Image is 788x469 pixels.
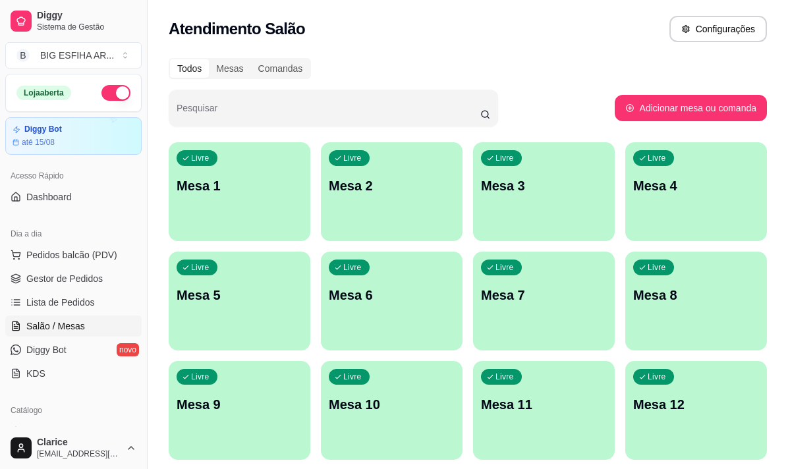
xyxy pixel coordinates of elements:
p: Livre [648,262,666,273]
span: Diggy Bot [26,343,67,356]
p: Livre [648,153,666,163]
button: LivreMesa 1 [169,142,310,241]
button: LivreMesa 12 [625,361,767,460]
button: Select a team [5,42,142,69]
p: Mesa 3 [481,177,607,195]
p: Mesa 11 [481,395,607,414]
p: Mesa 10 [329,395,455,414]
button: LivreMesa 5 [169,252,310,350]
span: Produtos [26,425,63,438]
button: LivreMesa 3 [473,142,615,241]
div: Catálogo [5,400,142,421]
a: Lista de Pedidos [5,292,142,313]
input: Pesquisar [177,107,480,120]
button: LivreMesa 11 [473,361,615,460]
p: Livre [648,372,666,382]
button: LivreMesa 9 [169,361,310,460]
p: Livre [343,262,362,273]
span: KDS [26,367,45,380]
button: LivreMesa 6 [321,252,463,350]
a: Diggy Botaté 15/08 [5,117,142,155]
p: Mesa 12 [633,395,759,414]
p: Mesa 7 [481,286,607,304]
a: Dashboard [5,186,142,207]
a: Produtos [5,421,142,442]
a: Gestor de Pedidos [5,268,142,289]
p: Livre [191,153,210,163]
div: Comandas [251,59,310,78]
span: Clarice [37,437,121,449]
p: Mesa 9 [177,395,302,414]
span: Sistema de Gestão [37,22,136,32]
article: até 15/08 [22,137,55,148]
span: [EMAIL_ADDRESS][DOMAIN_NAME] [37,449,121,459]
button: LivreMesa 10 [321,361,463,460]
span: Dashboard [26,190,72,204]
button: Adicionar mesa ou comanda [615,95,767,121]
p: Mesa 4 [633,177,759,195]
span: Diggy [37,10,136,22]
div: Acesso Rápido [5,165,142,186]
p: Livre [343,372,362,382]
button: LivreMesa 8 [625,252,767,350]
span: Pedidos balcão (PDV) [26,248,117,262]
p: Livre [495,153,514,163]
button: LivreMesa 2 [321,142,463,241]
p: Mesa 8 [633,286,759,304]
div: Todos [170,59,209,78]
button: LivreMesa 7 [473,252,615,350]
button: Pedidos balcão (PDV) [5,244,142,265]
span: Lista de Pedidos [26,296,95,309]
p: Livre [343,153,362,163]
article: Diggy Bot [24,124,62,134]
a: KDS [5,363,142,384]
p: Mesa 1 [177,177,302,195]
p: Livre [495,262,514,273]
p: Livre [191,262,210,273]
a: DiggySistema de Gestão [5,5,142,37]
span: Salão / Mesas [26,319,85,333]
h2: Atendimento Salão [169,18,305,40]
button: Clarice[EMAIL_ADDRESS][DOMAIN_NAME] [5,432,142,464]
a: Salão / Mesas [5,316,142,337]
div: Mesas [209,59,250,78]
span: B [16,49,30,62]
div: BIG ESFIHA AR ... [40,49,114,62]
p: Livre [495,372,514,382]
div: Dia a dia [5,223,142,244]
a: Diggy Botnovo [5,339,142,360]
p: Mesa 6 [329,286,455,304]
button: Alterar Status [101,85,130,101]
span: Gestor de Pedidos [26,272,103,285]
p: Mesa 2 [329,177,455,195]
button: Configurações [669,16,767,42]
p: Mesa 5 [177,286,302,304]
div: Loja aberta [16,86,71,100]
button: LivreMesa 4 [625,142,767,241]
p: Livre [191,372,210,382]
